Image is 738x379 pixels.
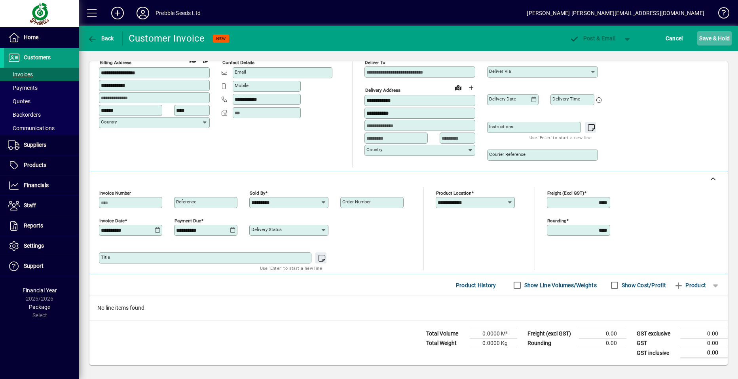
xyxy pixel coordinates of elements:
[569,35,615,42] span: ost & Email
[24,202,36,208] span: Staff
[79,31,123,45] app-page-header-button: Back
[552,96,580,102] mat-label: Delivery time
[456,279,496,292] span: Product History
[24,182,49,188] span: Financials
[4,196,79,216] a: Staff
[579,329,626,339] td: 0.00
[4,216,79,236] a: Reports
[260,263,322,273] mat-hint: Use 'Enter' to start a new line
[24,222,43,229] span: Reports
[186,53,199,66] a: View on map
[365,60,385,65] mat-label: Deliver To
[199,54,212,66] button: Copy to Delivery address
[465,81,477,94] button: Choose address
[670,278,710,292] button: Product
[452,81,465,94] a: View on map
[89,296,728,320] div: No line items found
[99,190,131,196] mat-label: Invoice number
[156,7,201,19] div: Prebble Seeds Ltd
[99,218,125,224] mat-label: Invoice date
[489,68,511,74] mat-label: Deliver via
[24,34,38,40] span: Home
[366,147,382,152] mat-label: Country
[216,36,226,41] span: NEW
[489,152,526,157] mat-label: Courier Reference
[523,281,597,289] label: Show Line Volumes/Weights
[23,287,57,294] span: Financial Year
[4,176,79,195] a: Financials
[101,254,110,260] mat-label: Title
[699,35,702,42] span: S
[4,28,79,47] a: Home
[130,6,156,20] button: Profile
[527,7,704,19] div: [PERSON_NAME] [PERSON_NAME][EMAIL_ADDRESS][DOMAIN_NAME]
[422,329,470,339] td: Total Volume
[4,95,79,108] a: Quotes
[250,190,265,196] mat-label: Sold by
[101,119,117,125] mat-label: Country
[24,162,46,168] span: Products
[235,69,246,75] mat-label: Email
[524,339,579,348] td: Rounding
[620,281,666,289] label: Show Cost/Profit
[24,263,44,269] span: Support
[24,54,51,61] span: Customers
[680,348,728,358] td: 0.00
[129,32,205,45] div: Customer Invoice
[470,329,517,339] td: 0.0000 M³
[712,2,728,27] a: Knowledge Base
[680,339,728,348] td: 0.00
[4,135,79,155] a: Suppliers
[8,98,30,104] span: Quotes
[87,35,114,42] span: Back
[422,339,470,348] td: Total Weight
[489,124,513,129] mat-label: Instructions
[8,112,41,118] span: Backorders
[697,31,732,45] button: Save & Hold
[4,81,79,95] a: Payments
[489,96,516,102] mat-label: Delivery date
[674,279,706,292] span: Product
[680,329,728,339] td: 0.00
[105,6,130,20] button: Add
[85,31,116,45] button: Back
[4,236,79,256] a: Settings
[436,190,471,196] mat-label: Product location
[547,218,566,224] mat-label: Rounding
[8,85,38,91] span: Payments
[4,155,79,175] a: Products
[24,142,46,148] span: Suppliers
[24,243,44,249] span: Settings
[699,32,730,45] span: ave & Hold
[175,218,201,224] mat-label: Payment due
[529,133,592,142] mat-hint: Use 'Enter' to start a new line
[583,35,587,42] span: P
[29,304,50,310] span: Package
[470,339,517,348] td: 0.0000 Kg
[453,278,499,292] button: Product History
[633,339,680,348] td: GST
[666,32,683,45] span: Cancel
[524,329,579,339] td: Freight (excl GST)
[565,31,619,45] button: Post & Email
[342,199,371,205] mat-label: Order number
[547,190,584,196] mat-label: Freight (excl GST)
[176,199,196,205] mat-label: Reference
[4,256,79,276] a: Support
[633,348,680,358] td: GST inclusive
[4,108,79,121] a: Backorders
[235,83,249,88] mat-label: Mobile
[664,31,685,45] button: Cancel
[8,125,55,131] span: Communications
[579,339,626,348] td: 0.00
[8,71,33,78] span: Invoices
[633,329,680,339] td: GST exclusive
[4,121,79,135] a: Communications
[251,227,282,232] mat-label: Delivery status
[4,68,79,81] a: Invoices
